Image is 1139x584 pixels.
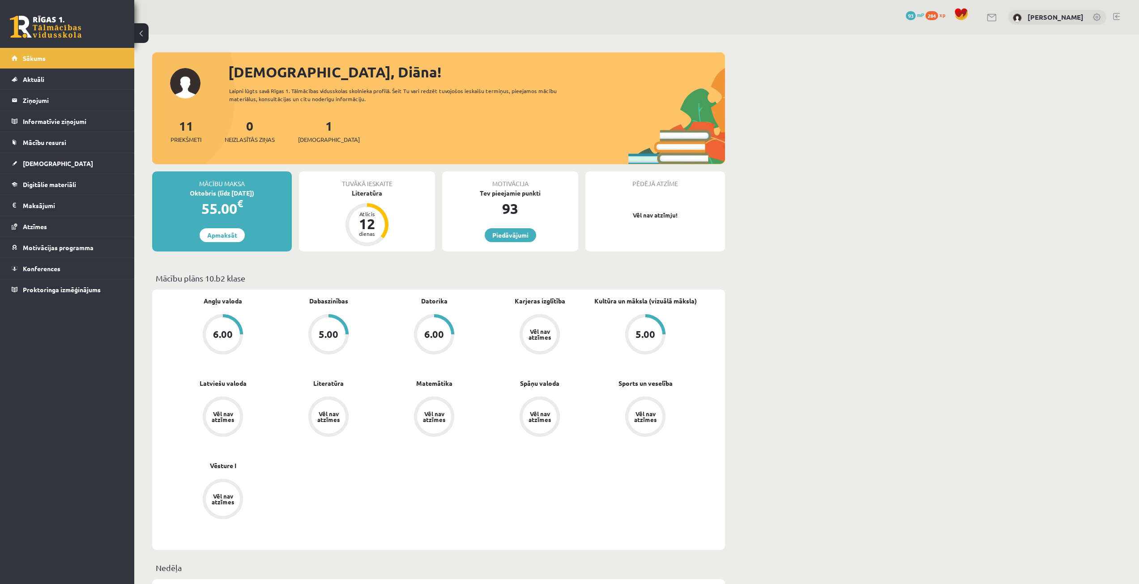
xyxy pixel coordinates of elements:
div: Tuvākā ieskaite [299,171,435,188]
div: Vēl nav atzīmes [633,411,658,422]
div: Vēl nav atzīmes [210,493,235,505]
div: [DEMOGRAPHIC_DATA], Diāna! [228,61,725,83]
a: Latviešu valoda [200,379,247,388]
span: Proktoringa izmēģinājums [23,286,101,294]
a: Konferences [12,258,123,279]
a: Sākums [12,48,123,68]
div: 5.00 [636,329,655,339]
a: Atzīmes [12,216,123,237]
a: Vēl nav atzīmes [381,396,487,439]
a: Literatūra [313,379,344,388]
span: [DEMOGRAPHIC_DATA] [298,135,360,144]
p: Mācību plāns 10.b2 klase [156,272,721,284]
div: 6.00 [424,329,444,339]
a: Vēl nav atzīmes [593,396,698,439]
span: Digitālie materiāli [23,180,76,188]
div: Laipni lūgts savā Rīgas 1. Tālmācības vidusskolas skolnieka profilā. Šeit Tu vari redzēt tuvojošo... [229,87,573,103]
a: Piedāvājumi [485,228,536,242]
a: Angļu valoda [204,296,242,306]
a: Vēl nav atzīmes [170,479,276,521]
legend: Maksājumi [23,195,123,216]
div: Oktobris (līdz [DATE]) [152,188,292,198]
span: 284 [926,11,938,20]
a: Informatīvie ziņojumi [12,111,123,132]
a: Aktuāli [12,69,123,90]
span: Konferences [23,264,60,273]
a: Karjeras izglītība [515,296,565,306]
a: [DEMOGRAPHIC_DATA] [12,153,123,174]
a: 0Neizlasītās ziņas [225,118,275,144]
a: Digitālie materiāli [12,174,123,195]
span: € [237,197,243,210]
span: Mācību resursi [23,138,66,146]
a: Proktoringa izmēģinājums [12,279,123,300]
a: Kultūra un māksla (vizuālā māksla) [594,296,697,306]
div: Vēl nav atzīmes [527,411,552,422]
span: Atzīmes [23,222,47,230]
a: Vēsture I [210,461,236,470]
div: Atlicis [354,211,380,217]
div: 12 [354,217,380,231]
div: 6.00 [213,329,233,339]
span: mP [917,11,924,18]
a: Spāņu valoda [520,379,559,388]
span: Neizlasītās ziņas [225,135,275,144]
legend: Ziņojumi [23,90,123,111]
a: Matemātika [416,379,452,388]
a: [PERSON_NAME] [1028,13,1084,21]
a: Vēl nav atzīmes [276,396,381,439]
img: Diāna Mežecka [1013,13,1022,22]
a: 284 xp [926,11,950,18]
a: Motivācijas programma [12,237,123,258]
a: Maksājumi [12,195,123,216]
span: xp [939,11,945,18]
a: Vēl nav atzīmes [170,396,276,439]
a: 5.00 [593,314,698,356]
a: Rīgas 1. Tālmācības vidusskola [10,16,81,38]
div: 5.00 [319,329,338,339]
div: Vēl nav atzīmes [316,411,341,422]
a: Datorika [421,296,448,306]
div: 93 [442,198,578,219]
p: Vēl nav atzīmju! [590,211,721,220]
div: Vēl nav atzīmes [422,411,447,422]
p: Nedēļa [156,562,721,574]
a: 5.00 [276,314,381,356]
a: Mācību resursi [12,132,123,153]
a: Apmaksāt [200,228,245,242]
a: Vēl nav atzīmes [487,314,593,356]
div: dienas [354,231,380,236]
div: Literatūra [299,188,435,198]
a: Literatūra Atlicis 12 dienas [299,188,435,247]
div: 55.00 [152,198,292,219]
span: 93 [906,11,916,20]
a: Dabaszinības [309,296,348,306]
div: Tev pieejamie punkti [442,188,578,198]
legend: Informatīvie ziņojumi [23,111,123,132]
a: 1[DEMOGRAPHIC_DATA] [298,118,360,144]
span: Aktuāli [23,75,44,83]
div: Vēl nav atzīmes [527,328,552,340]
div: Mācību maksa [152,171,292,188]
a: Sports un veselība [619,379,673,388]
div: Pēdējā atzīme [585,171,725,188]
span: Motivācijas programma [23,243,94,252]
a: Ziņojumi [12,90,123,111]
a: 6.00 [381,314,487,356]
a: Vēl nav atzīmes [487,396,593,439]
span: [DEMOGRAPHIC_DATA] [23,159,93,167]
span: Sākums [23,54,46,62]
a: 11Priekšmeti [171,118,201,144]
div: Motivācija [442,171,578,188]
div: Vēl nav atzīmes [210,411,235,422]
a: 93 mP [906,11,924,18]
a: 6.00 [170,314,276,356]
span: Priekšmeti [171,135,201,144]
